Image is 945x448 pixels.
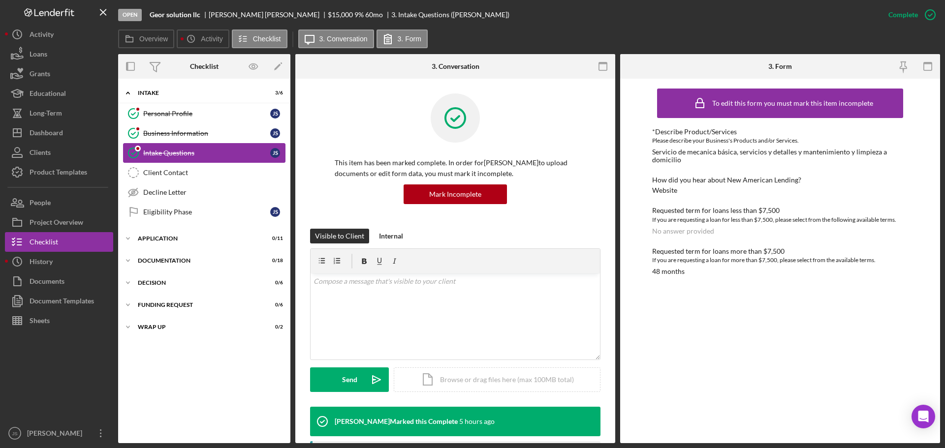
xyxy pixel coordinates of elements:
[265,324,283,330] div: 0 / 2
[398,35,421,43] label: 3. Form
[265,90,283,96] div: 3 / 6
[319,35,368,43] label: 3. Conversation
[328,10,353,19] span: $15,000
[379,229,403,243] div: Internal
[232,30,287,48] button: Checklist
[30,123,63,145] div: Dashboard
[150,11,200,19] b: Geor solution llc
[25,423,89,446] div: [PERSON_NAME]
[315,229,364,243] div: Visible to Client
[5,25,113,44] a: Activity
[652,227,714,235] div: No answer provided
[270,128,280,138] div: J S
[12,431,17,436] text: JS
[253,35,281,43] label: Checklist
[30,291,94,313] div: Document Templates
[652,186,677,194] div: Website
[652,128,908,136] div: *Describe Product/Services
[652,247,908,255] div: Requested term for loans more than $7,500
[310,367,389,392] button: Send
[5,64,113,84] button: Grants
[30,143,51,165] div: Clients
[768,62,792,70] div: 3. Form
[5,103,113,123] button: Long-Term
[335,157,576,179] p: This item has been marked complete. In order for [PERSON_NAME] to upload documents or edit form d...
[177,30,229,48] button: Activity
[5,232,113,252] button: Checklist
[123,123,285,143] a: Business InformationJS
[30,44,47,66] div: Loans
[354,11,364,19] div: 9 %
[5,212,113,232] button: Project Overview
[138,324,258,330] div: Wrap up
[652,215,908,225] div: If you are requesting a loan for less than $7,500, please select from the following available terms.
[143,129,270,137] div: Business Information
[5,271,113,291] button: Documents
[912,405,935,428] div: Open Intercom Messenger
[5,84,113,103] a: Educational
[30,212,83,235] div: Project Overview
[5,252,113,271] a: History
[5,291,113,311] button: Document Templates
[138,236,258,241] div: Application
[265,258,283,264] div: 0 / 18
[652,255,908,265] div: If you are requesting a loan for more than $7,500, please select from the available terms.
[5,423,113,443] button: JS[PERSON_NAME]
[123,143,285,163] a: Intake QuestionsJS
[374,229,408,243] button: Internal
[30,162,87,184] div: Product Templates
[190,62,219,70] div: Checklist
[30,64,50,86] div: Grants
[118,9,142,21] div: Open
[432,62,479,70] div: 3. Conversation
[123,182,285,202] a: Decline Letter
[652,268,685,275] div: 48 months
[265,302,283,308] div: 0 / 6
[30,252,53,274] div: History
[270,207,280,217] div: J S
[201,35,222,43] label: Activity
[391,11,509,19] div: 3. Intake Questions ([PERSON_NAME])
[209,11,328,19] div: [PERSON_NAME] [PERSON_NAME]
[270,148,280,158] div: J S
[123,104,285,123] a: Personal ProfileJS
[138,280,258,286] div: Decision
[310,229,369,243] button: Visible to Client
[5,162,113,182] a: Product Templates
[123,202,285,222] a: Eligibility PhaseJS
[143,208,270,216] div: Eligibility Phase
[143,169,285,177] div: Client Contact
[265,280,283,286] div: 0 / 6
[5,311,113,330] a: Sheets
[143,149,270,157] div: Intake Questions
[138,90,258,96] div: Intake
[712,99,873,107] div: To edit this form you must mark this item incomplete
[30,232,58,254] div: Checklist
[123,163,285,182] a: Client Contact
[652,148,908,164] div: Servicio de mecanica básica, servicios y detalles y mantenimiento y limpieza a domicilio
[5,44,113,64] button: Loans
[30,84,66,106] div: Educational
[652,136,908,146] div: Please describe your Business's Products and/or Services.
[30,103,62,125] div: Long-Term
[138,258,258,264] div: Documentation
[459,418,495,425] time: 2025-09-30 14:48
[5,193,113,212] button: People
[652,176,908,184] div: How did you hear about New American Lending?
[377,30,428,48] button: 3. Form
[888,5,918,25] div: Complete
[118,30,174,48] button: Overview
[138,302,258,308] div: Funding Request
[143,110,270,118] div: Personal Profile
[652,207,908,214] div: Requested term for loans less than $7,500
[429,184,481,204] div: Mark Incomplete
[143,188,285,196] div: Decline Letter
[879,5,940,25] button: Complete
[5,143,113,162] button: Clients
